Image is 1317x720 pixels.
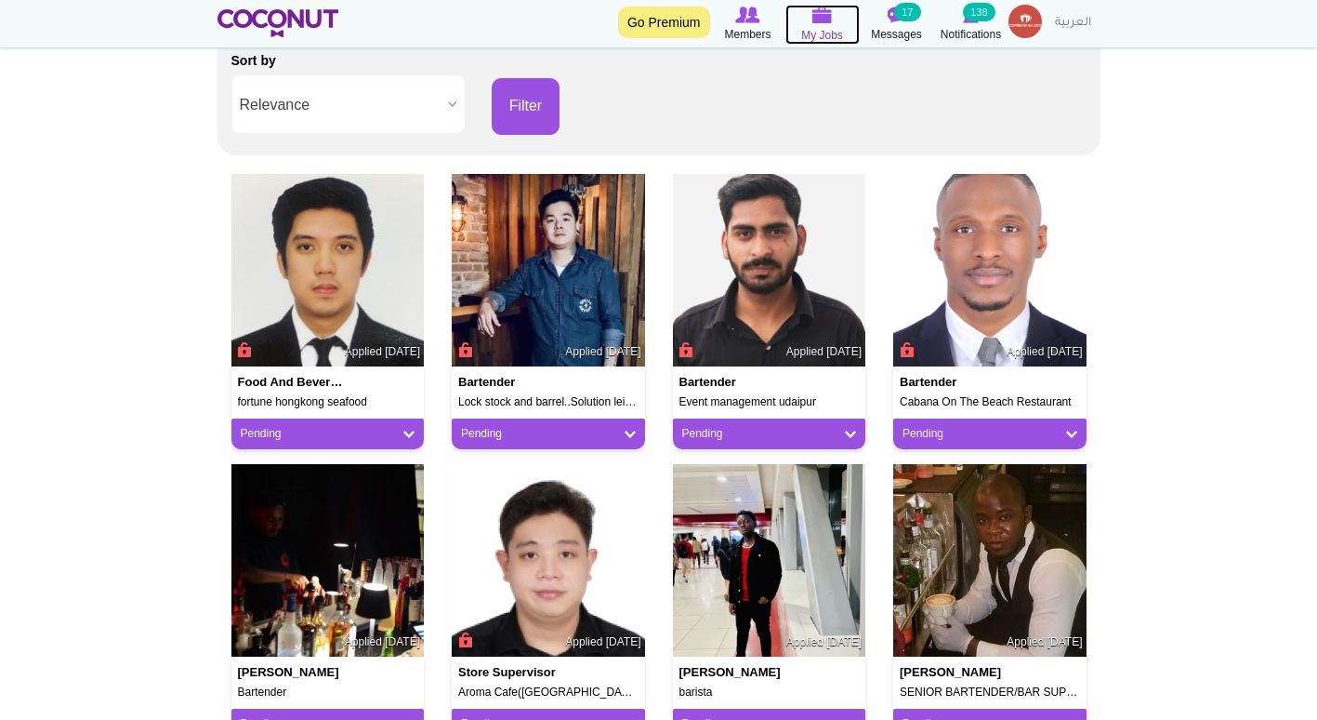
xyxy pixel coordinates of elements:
span: Connect to Unlock the Profile [455,340,472,359]
h5: SENIOR BARTENDER/BAR SUPERVISOR [900,687,1080,699]
img: Home [217,9,339,37]
h4: Bartender [679,376,787,389]
h4: [PERSON_NAME] [900,666,1008,679]
a: Browse Members Members [711,5,785,44]
span: My Jobs [801,26,843,45]
img: Browse Members [735,7,759,23]
img: Hitendra Singh's picture [673,174,866,367]
h4: Bartender [458,376,566,389]
h4: Bartender [900,376,1008,389]
img: JOSEPHAT RAMOGI's picture [893,464,1087,658]
img: Ashiraf Lubega's picture [673,464,866,658]
img: My Jobs [812,7,833,23]
a: Notifications Notifications 138 [934,5,1008,44]
h5: barista [679,687,860,699]
a: Messages Messages 17 [860,5,934,44]
a: Go Premium [618,7,710,38]
img: John daryl Bernardo's picture [452,174,645,367]
small: 17 [894,3,920,21]
img: amiel diongzon's picture [231,174,425,367]
img: JOSKI KISEMBO's picture [893,174,1087,367]
a: My Jobs My Jobs [785,5,860,45]
label: Sort by [231,51,276,70]
h5: Bartender [238,687,418,699]
img: George William Nsiko's picture [231,464,425,658]
h5: Aroma Cafe([GEOGRAPHIC_DATA]) [458,687,639,699]
span: Relevance [240,75,441,135]
h4: [PERSON_NAME] [238,666,346,679]
h4: Store Supervisor [458,666,566,679]
img: Notifications [963,7,979,23]
h4: food and beverage attendant [238,376,346,389]
h5: fortune hongkong seafood [238,396,418,408]
h5: Cabana On The Beach Restaurant [900,396,1080,408]
a: Pending [682,426,857,442]
a: Pending [241,426,415,442]
a: Pending [902,426,1077,442]
span: Members [724,25,770,44]
span: Connect to Unlock the Profile [235,340,252,359]
span: Connect to Unlock the Profile [455,631,472,649]
small: 138 [963,3,994,21]
span: Connect to Unlock the Profile [897,340,914,359]
h4: [PERSON_NAME] [679,666,787,679]
h5: Lock stock and barrel..Solution leisure group [458,396,639,408]
span: Notifications [941,25,1001,44]
span: Connect to Unlock the Profile [677,340,693,359]
img: Messages [888,7,906,23]
img: Darwin Bunyi's picture [452,464,645,658]
a: العربية [1046,5,1100,42]
span: Messages [871,25,922,44]
a: Pending [461,426,636,442]
h5: Event management udaipur [679,396,860,408]
button: Filter [492,78,560,135]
